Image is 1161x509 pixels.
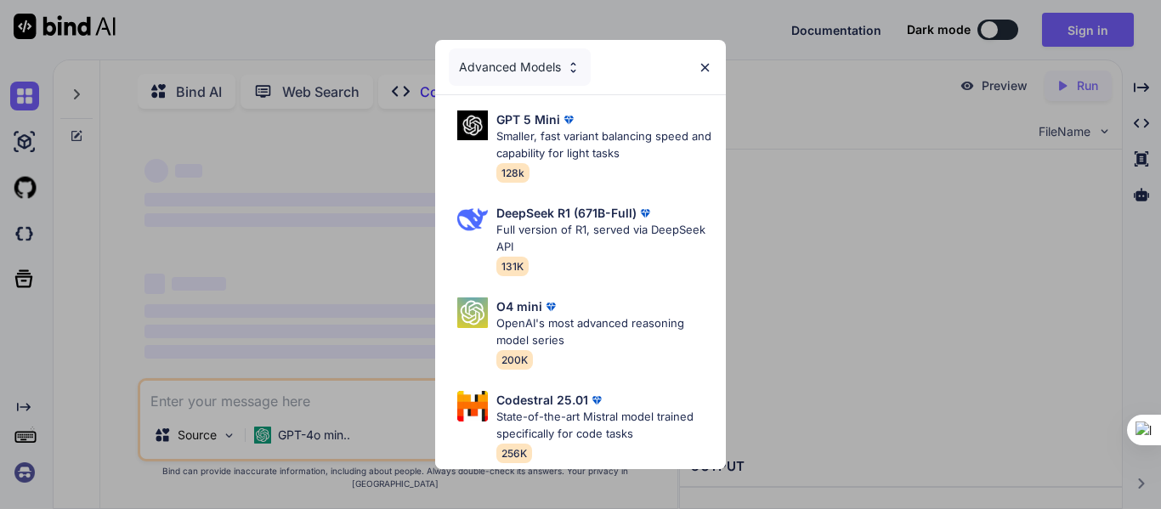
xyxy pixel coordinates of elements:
[637,205,654,222] img: premium
[457,391,488,421] img: Pick Models
[588,392,605,409] img: premium
[496,391,588,409] p: Codestral 25.01
[496,444,532,463] span: 256K
[496,163,530,183] span: 128k
[496,110,560,128] p: GPT 5 Mini
[496,128,712,161] p: Smaller, fast variant balancing speed and capability for light tasks
[449,48,591,86] div: Advanced Models
[496,409,712,442] p: State-of-the-art Mistral model trained specifically for code tasks
[457,204,488,235] img: Pick Models
[496,204,637,222] p: DeepSeek R1 (671B-Full)
[457,110,488,140] img: Pick Models
[542,298,559,315] img: premium
[496,257,529,276] span: 131K
[698,60,712,75] img: close
[496,350,533,370] span: 200K
[496,297,542,315] p: O4 mini
[496,315,712,348] p: OpenAI's most advanced reasoning model series
[560,111,577,128] img: premium
[496,222,712,255] p: Full version of R1, served via DeepSeek API
[566,60,580,75] img: Pick Models
[457,297,488,328] img: Pick Models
